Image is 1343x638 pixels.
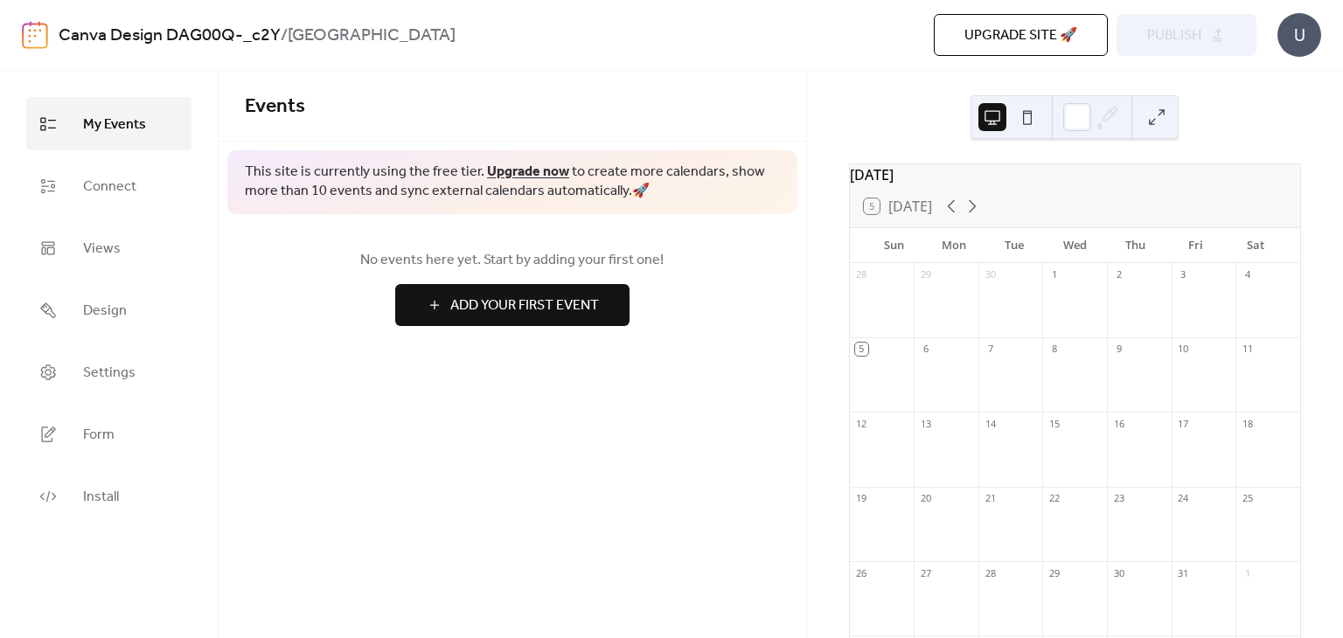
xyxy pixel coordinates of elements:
button: Upgrade site 🚀 [934,14,1108,56]
div: 2 [1112,268,1125,281]
div: 1 [1047,268,1061,281]
a: Design [26,283,191,336]
div: Thu [1105,228,1166,263]
div: Tue [985,228,1045,263]
div: Sat [1226,228,1286,263]
span: Events [245,87,305,126]
span: Connect [83,173,136,200]
div: 7 [984,343,997,356]
div: 9 [1112,343,1125,356]
b: [GEOGRAPHIC_DATA] [288,19,456,52]
div: 21 [984,492,997,505]
div: 30 [1112,566,1125,579]
div: 8 [1047,343,1061,356]
a: Form [26,407,191,461]
div: 23 [1112,492,1125,505]
div: 3 [1177,268,1190,281]
span: Upgrade site 🚀 [964,25,1077,46]
div: Wed [1045,228,1105,263]
span: No events here yet. Start by adding your first one! [245,250,780,271]
div: 11 [1241,343,1254,356]
div: 12 [855,417,868,430]
div: 28 [855,268,868,281]
div: 25 [1241,492,1254,505]
div: 1 [1241,566,1254,579]
a: Canva Design DAG00Q-_c2Y [59,19,281,52]
div: 15 [1047,417,1061,430]
div: 22 [1047,492,1061,505]
a: Add Your First Event [245,284,780,326]
span: Settings [83,359,136,386]
b: / [281,19,288,52]
div: 29 [1047,566,1061,579]
div: [DATE] [850,164,1300,185]
div: 29 [919,268,932,281]
div: 10 [1177,343,1190,356]
span: This site is currently using the free tier. to create more calendars, show more than 10 events an... [245,163,780,202]
div: 30 [984,268,997,281]
img: logo [22,21,48,49]
a: Views [26,221,191,274]
div: 31 [1177,566,1190,579]
div: 14 [984,417,997,430]
div: 5 [855,343,868,356]
div: 27 [919,566,932,579]
div: 16 [1112,417,1125,430]
div: Fri [1166,228,1226,263]
a: Connect [26,159,191,212]
span: Views [83,235,121,262]
span: Add Your First Event [450,295,599,316]
span: My Events [83,111,146,138]
div: 26 [855,566,868,579]
span: Design [83,297,127,324]
a: Upgrade now [487,158,569,185]
div: 13 [919,417,932,430]
div: 18 [1241,417,1254,430]
div: 17 [1177,417,1190,430]
button: Add Your First Event [395,284,630,326]
a: My Events [26,97,191,150]
div: U [1277,13,1321,57]
div: 20 [919,492,932,505]
div: 24 [1177,492,1190,505]
div: 28 [984,566,997,579]
div: 19 [855,492,868,505]
a: Settings [26,345,191,399]
span: Install [83,483,119,510]
div: Sun [864,228,924,263]
div: 6 [919,343,932,356]
div: Mon [924,228,985,263]
span: Form [83,421,115,448]
a: Install [26,469,191,523]
div: 4 [1241,268,1254,281]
